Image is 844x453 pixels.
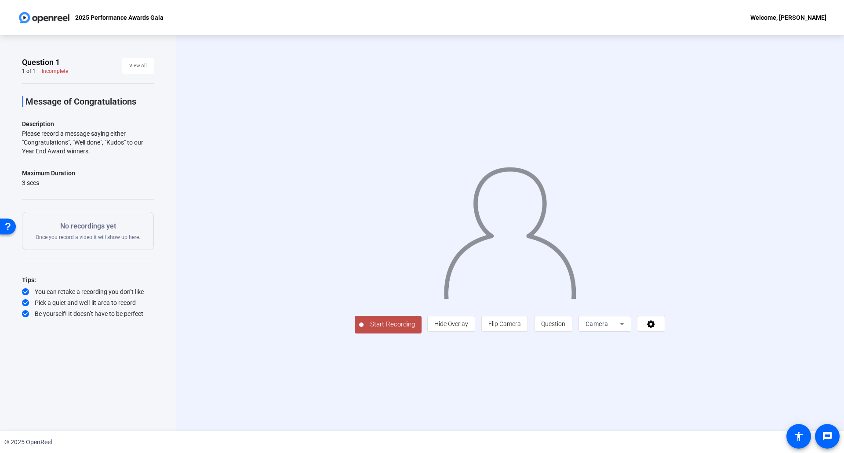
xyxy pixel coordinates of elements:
[822,431,833,442] mat-icon: message
[42,68,68,75] div: Incomplete
[22,275,154,285] div: Tips:
[434,320,468,327] span: Hide Overlay
[36,221,140,241] div: Once you record a video it will show up here.
[534,316,572,332] button: Question
[22,129,154,156] div: Please record a message saying either "Congratulations", "Well done", "Kudos" to our Year End Awa...
[36,221,140,232] p: No recordings yet
[427,316,475,332] button: Hide Overlay
[22,168,75,178] div: Maximum Duration
[25,96,154,107] p: Message of Congratulations
[122,58,154,74] button: View All
[364,319,422,330] span: Start Recording
[18,9,71,26] img: OpenReel logo
[22,309,154,318] div: Be yourself! It doesn’t have to be perfect
[75,12,164,23] p: 2025 Performance Awards Gala
[129,59,147,72] span: View All
[22,57,60,68] span: Question 1
[22,298,154,307] div: Pick a quiet and well-lit area to record
[488,320,521,327] span: Flip Camera
[4,438,52,447] div: © 2025 OpenReel
[22,178,75,187] div: 3 secs
[355,316,422,333] button: Start Recording
[443,159,577,299] img: overlay
[541,320,565,327] span: Question
[22,287,154,296] div: You can retake a recording you don’t like
[750,12,826,23] div: Welcome, [PERSON_NAME]
[22,119,154,129] p: Description
[22,68,36,75] div: 1 of 1
[586,320,608,327] span: Camera
[793,431,804,442] mat-icon: accessibility
[481,316,528,332] button: Flip Camera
